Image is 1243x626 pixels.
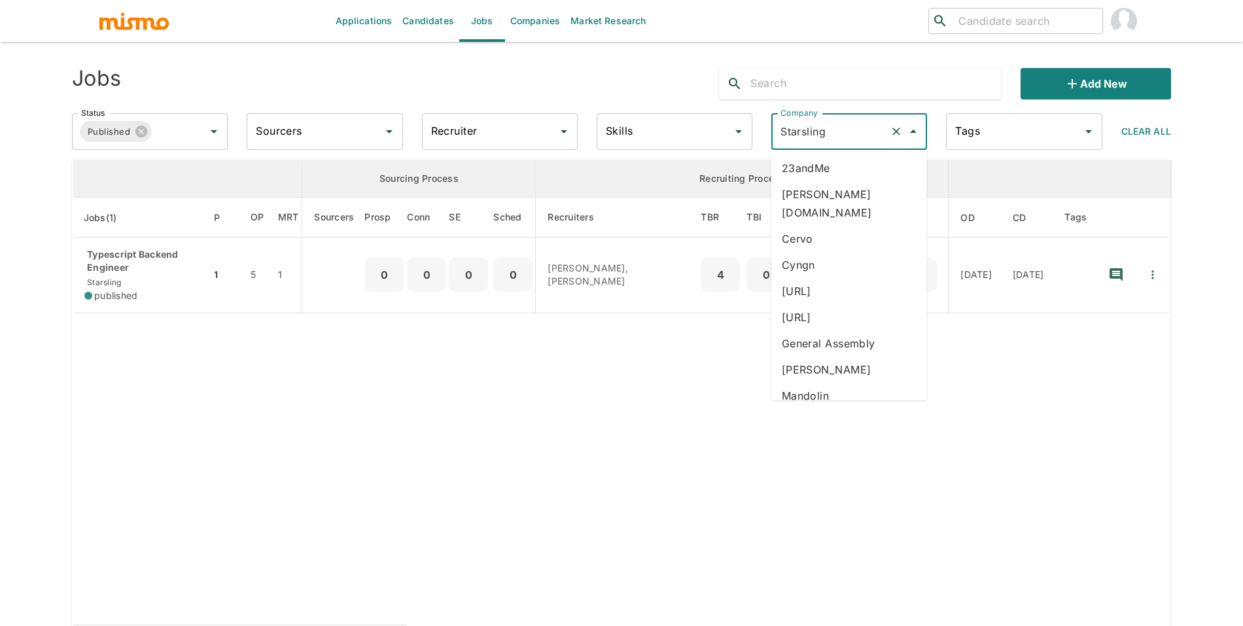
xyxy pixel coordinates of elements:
button: Open [729,122,748,141]
li: Cervo [771,226,927,252]
li: Mandolin [771,383,927,409]
li: [URL] [771,278,927,304]
button: Clear [887,122,905,141]
th: Tags [1054,198,1097,237]
span: Starsling [84,277,121,287]
th: Priority [211,198,240,237]
span: P [214,210,237,226]
th: Open Positions [240,198,275,237]
li: [PERSON_NAME][DOMAIN_NAME] [771,181,927,226]
input: Candidate search [953,12,1097,30]
img: Maria Lujan Ciommo [1111,8,1137,34]
li: [PERSON_NAME] [771,356,927,383]
th: Created At [1002,198,1055,237]
button: Open [555,122,573,141]
li: [URL] [771,304,927,330]
label: Status [81,107,105,118]
th: Sched [491,198,536,237]
button: Open [380,122,398,141]
p: 0 [370,266,398,284]
button: recent-notes [1100,259,1132,290]
th: To Be Reviewed [697,198,743,237]
th: Recruiting Process [536,160,949,198]
li: Cyngn [771,252,927,278]
button: Quick Actions [1138,260,1167,289]
button: search [719,68,750,99]
th: Prospects [364,198,407,237]
button: Add new [1021,68,1171,99]
th: Recruiters [536,198,698,237]
p: 0 [752,266,780,284]
p: Typescript Backend Engineer [84,248,200,274]
h4: Jobs [72,65,121,92]
th: Sourcers [302,198,365,237]
table: enhanced table [72,160,1171,625]
span: Clear All [1121,126,1171,137]
p: [PERSON_NAME], [PERSON_NAME] [548,262,687,288]
th: Sourcing Process [302,160,536,198]
span: Jobs(1) [84,210,134,226]
button: Close [904,122,922,141]
span: CD [1013,210,1043,226]
p: 0 [499,266,527,284]
th: Market Research Total [275,198,302,237]
p: 0 [412,266,441,284]
td: [DATE] [949,237,1002,313]
li: 23andMe [771,155,927,181]
span: OD [960,210,992,226]
td: [DATE] [1002,237,1055,313]
li: General Assembly [771,330,927,356]
span: published [94,289,137,302]
p: 0 [454,266,483,284]
th: Onboarding Date [949,198,1002,237]
td: 1 [275,237,302,313]
img: logo [98,11,170,31]
div: Published [80,121,152,142]
th: Sent Emails [446,198,491,237]
button: Open [1079,122,1098,141]
span: Published [80,124,138,139]
label: Company [780,107,818,118]
td: 5 [240,237,275,313]
input: Search [750,73,1002,94]
td: 1 [211,237,240,313]
p: 4 [706,266,735,284]
th: To Be Interviewed [743,198,789,237]
button: Open [205,122,223,141]
th: Connections [407,198,446,237]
